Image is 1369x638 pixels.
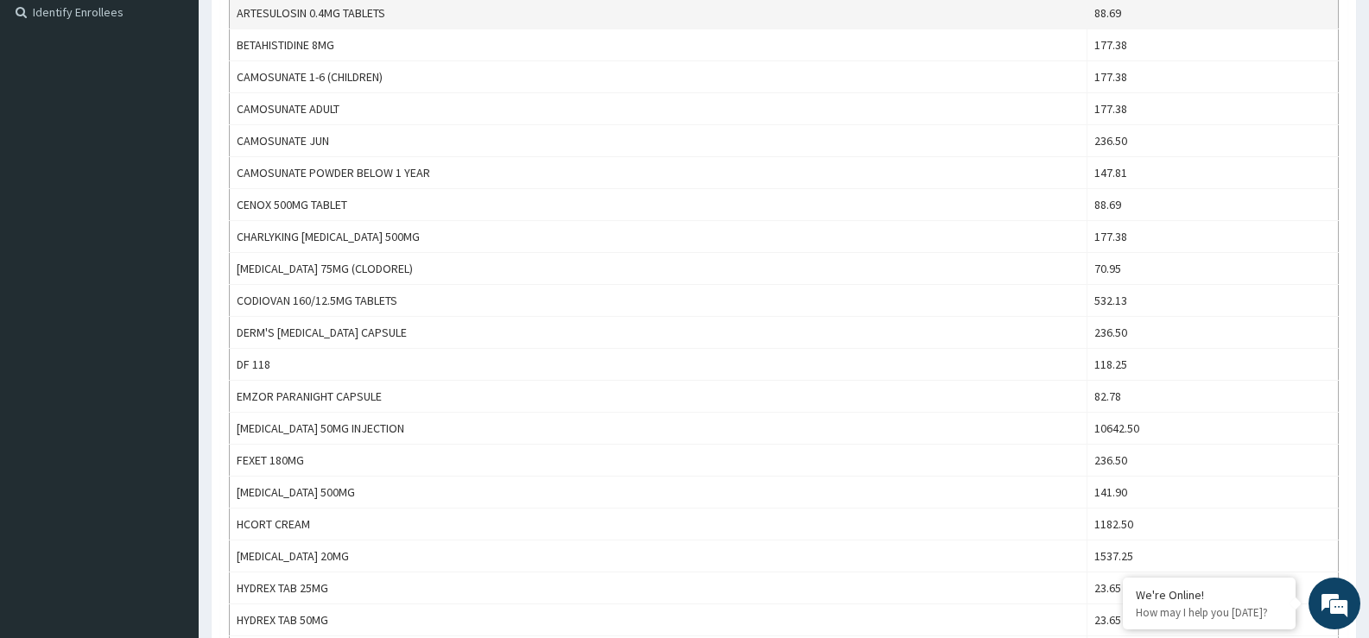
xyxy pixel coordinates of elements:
[1087,317,1339,349] td: 236.50
[283,9,325,50] div: Minimize live chat window
[230,93,1087,125] td: CAMOSUNATE ADULT
[1087,509,1339,540] td: 1182.50
[1087,61,1339,93] td: 177.38
[230,29,1087,61] td: BETAHISTIDINE 8MG
[1087,29,1339,61] td: 177.38
[32,86,70,129] img: d_794563401_company_1708531726252_794563401
[230,285,1087,317] td: CODIOVAN 160/12.5MG TABLETS
[1087,381,1339,413] td: 82.78
[230,445,1087,477] td: FEXET 180MG
[100,202,238,376] span: We're online!
[230,61,1087,93] td: CAMOSUNATE 1-6 (CHILDREN)
[90,97,290,119] div: Chat with us now
[230,317,1087,349] td: DERM'S [MEDICAL_DATA] CAPSULE
[1087,604,1339,636] td: 23.65
[1087,572,1339,604] td: 23.65
[230,509,1087,540] td: HCORT CREAM
[230,157,1087,189] td: CAMOSUNATE POWDER BELOW 1 YEAR
[230,221,1087,253] td: CHARLYKING [MEDICAL_DATA] 500MG
[230,604,1087,636] td: HYDREX TAB 50MG
[230,413,1087,445] td: [MEDICAL_DATA] 50MG INJECTION
[230,477,1087,509] td: [MEDICAL_DATA] 500MG
[230,125,1087,157] td: CAMOSUNATE JUN
[230,349,1087,381] td: DF 118
[230,381,1087,413] td: EMZOR PARANIGHT CAPSULE
[1087,125,1339,157] td: 236.50
[1087,349,1339,381] td: 118.25
[1087,540,1339,572] td: 1537.25
[230,253,1087,285] td: [MEDICAL_DATA] 75MG (CLODOREL)
[1136,605,1283,620] p: How may I help you today?
[230,572,1087,604] td: HYDREX TAB 25MG
[230,189,1087,221] td: CENOX 500MG TABLET
[1136,587,1283,603] div: We're Online!
[1087,413,1339,445] td: 10642.50
[1087,93,1339,125] td: 177.38
[1087,157,1339,189] td: 147.81
[1087,477,1339,509] td: 141.90
[9,441,329,502] textarea: Type your message and hit 'Enter'
[1087,253,1339,285] td: 70.95
[1087,285,1339,317] td: 532.13
[1087,221,1339,253] td: 177.38
[1087,445,1339,477] td: 236.50
[1087,189,1339,221] td: 88.69
[230,540,1087,572] td: [MEDICAL_DATA] 20MG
